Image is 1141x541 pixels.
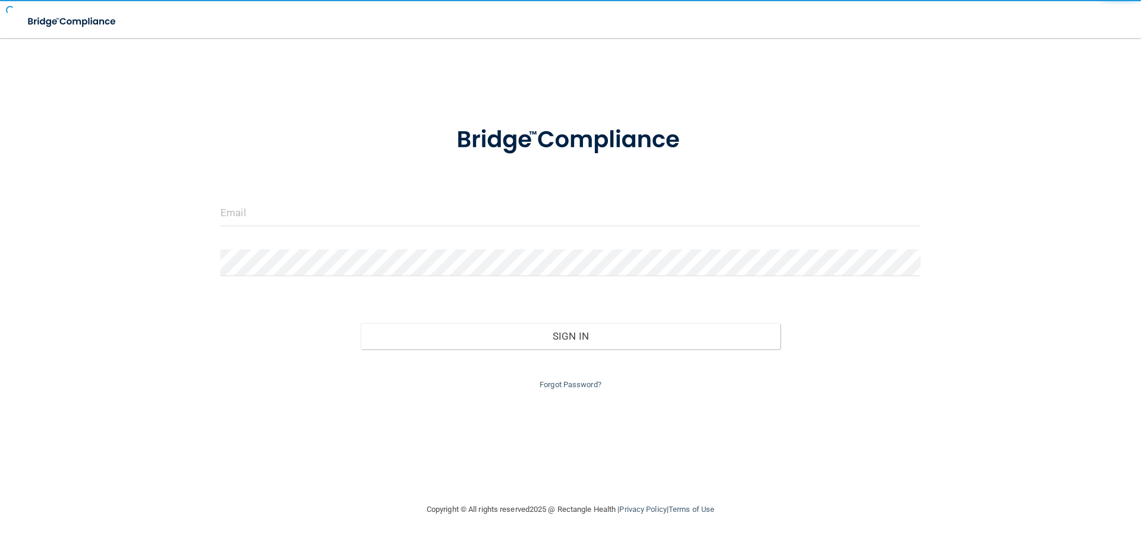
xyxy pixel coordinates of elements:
button: Sign In [361,323,781,349]
img: bridge_compliance_login_screen.278c3ca4.svg [18,10,127,34]
a: Privacy Policy [619,505,666,514]
input: Email [220,200,921,226]
a: Forgot Password? [540,380,601,389]
a: Terms of Use [669,505,714,514]
img: bridge_compliance_login_screen.278c3ca4.svg [432,109,709,171]
div: Copyright © All rights reserved 2025 @ Rectangle Health | | [354,491,787,529]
